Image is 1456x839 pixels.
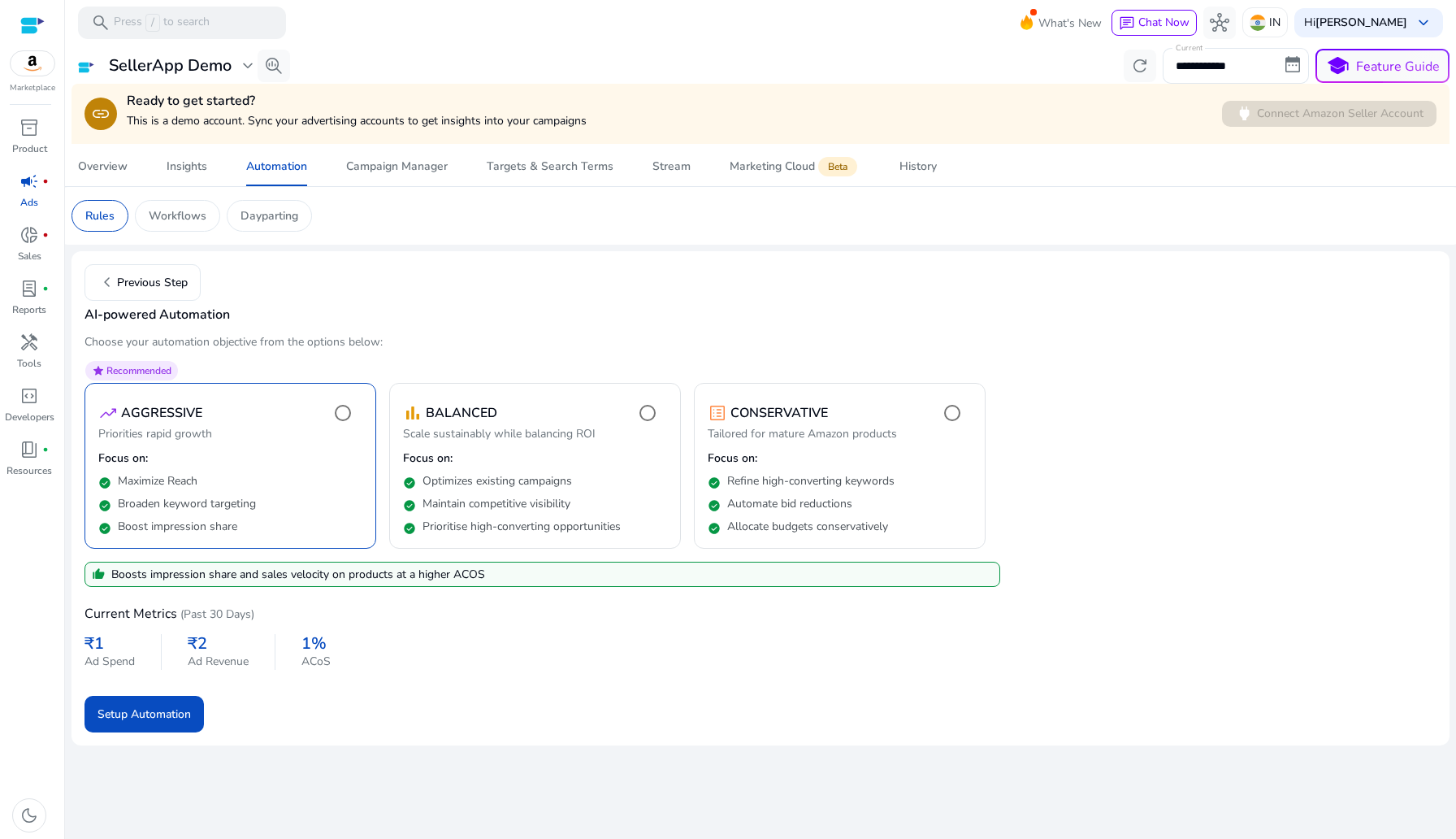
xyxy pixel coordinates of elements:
p: Marketplace [10,82,55,94]
span: search [91,13,110,33]
button: search_insights [258,50,290,82]
span: check_circle [708,522,721,535]
div: Targets & Search Terms [487,161,613,172]
p: Resources [6,463,52,478]
span: ₹2 [188,633,207,654]
p: Feature Guide [1356,57,1440,76]
p: Hi [1304,17,1407,28]
div: Automation [246,161,307,172]
button: Setup Automation [84,696,204,732]
span: refresh [1130,56,1150,76]
h3: 1% [301,634,331,654]
p: Focus on: [403,450,667,467]
p: CONSERVATIVE [730,403,828,423]
p: Press to search [114,14,210,32]
span: dark_mode [19,806,39,825]
span: school [1326,54,1350,78]
span: bar_chart [403,403,422,423]
span: check_circle [403,499,416,512]
p: Product [12,141,47,156]
div: Stream [652,161,691,172]
p: Automate bid reductions [727,496,852,512]
p: Dayparting [240,207,298,224]
span: book_4 [19,440,39,459]
span: check_circle [708,499,721,512]
p: Focus on: [98,450,362,467]
p: Focus on: [708,450,972,467]
span: handyman [19,333,39,352]
p: Reports [12,302,46,317]
span: chevron_left [97,272,117,292]
p: IN [1269,8,1280,37]
p: BALANCED [426,403,497,423]
span: check_circle [403,522,416,535]
p: Scale sustainably while balancing ROI [403,426,667,446]
span: fiber_manual_record [42,285,49,292]
span: keyboard_arrow_down [1414,13,1433,33]
p: Sales [18,249,41,263]
p: Ad Spend [84,654,135,670]
p: Choose your automation objective from the options below: [84,333,1436,350]
p: Boosts impression share and sales velocity on products at a higher ACOS [111,566,485,583]
button: schoolFeature Guide [1315,49,1449,83]
span: donut_small [19,225,39,245]
h3: SellerApp Demo [109,56,232,76]
span: Beta [818,157,857,176]
span: inventory_2 [19,118,39,137]
span: ₹1 [84,633,104,654]
p: Prioritise high-converting opportunities [422,519,621,535]
span: check_circle [98,522,111,535]
b: [PERSON_NAME] [1315,15,1407,30]
p: Ad Revenue [188,654,249,670]
p: Developers [5,410,54,424]
p: Maintain competitive visibility [422,496,570,512]
button: hub [1203,7,1236,39]
span: chat [1119,15,1135,32]
span: check_circle [708,476,721,489]
span: Setup Automation [97,706,191,723]
p: Ads [20,195,38,210]
div: History [899,161,937,172]
span: code_blocks [19,386,39,406]
button: refresh [1124,50,1156,82]
span: fiber_manual_record [42,446,49,453]
p: Priorities rapid growth [98,426,362,446]
h4: Ready to get started? [127,93,587,109]
div: Insights [167,161,207,172]
span: check_circle [403,476,416,489]
span: fiber_manual_record [42,232,49,238]
span: What's New [1038,9,1102,37]
span: fiber_manual_record [42,178,49,185]
button: chevron_leftPrevious Step [84,264,201,301]
div: Campaign Manager [346,161,448,172]
p: Boost impression share [118,519,237,535]
p: ACoS [301,654,331,670]
p: Refine high-converting keywords [727,473,895,489]
button: chatChat Now [1111,10,1197,36]
img: amazon.svg [11,51,54,76]
span: hub [1210,13,1229,33]
span: Previous Step [97,272,188,292]
span: lab_profile [19,279,39,298]
span: link [91,104,110,124]
p: Optimizes existing campaigns [422,473,572,489]
h4: Current Metrics [84,606,177,622]
span: trending_up [98,403,118,423]
span: check_circle [98,476,111,489]
span: Recommended [106,364,171,377]
span: check_circle [98,499,111,512]
span: expand_more [238,56,258,76]
p: Maximize Reach [118,473,197,489]
p: AGGRESSIVE [121,403,202,423]
p: Tools [17,356,41,371]
span: star [92,364,105,377]
p: This is a demo account. Sync your advertising accounts to get insights into your campaigns [127,112,587,129]
span: thumb_up [92,567,105,580]
p: Rules [85,207,115,224]
h4: AI-powered Automation [84,307,1436,323]
p: Workflows [149,207,206,224]
span: Chat Now [1138,15,1189,30]
span: campaign [19,172,39,191]
div: Overview [78,161,128,172]
div: Marketing Cloud [730,160,860,173]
